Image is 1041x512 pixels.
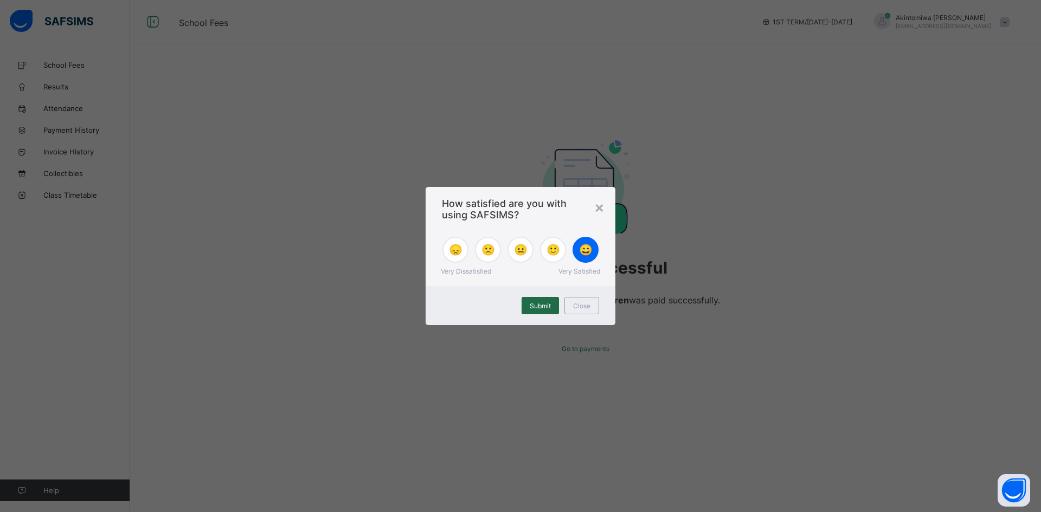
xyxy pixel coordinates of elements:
span: Submit [530,302,551,310]
span: 🙁 [481,243,495,256]
span: 🙂 [547,243,560,256]
button: Open asap [998,474,1030,507]
div: × [594,198,605,216]
span: 😄 [579,243,593,256]
span: 😐 [514,243,528,256]
span: Very Satisfied [558,267,600,275]
span: Very Dissatisfied [441,267,491,275]
span: How satisfied are you with using SAFSIMS? [442,198,599,221]
span: 😞 [449,243,462,256]
span: Close [573,302,590,310]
